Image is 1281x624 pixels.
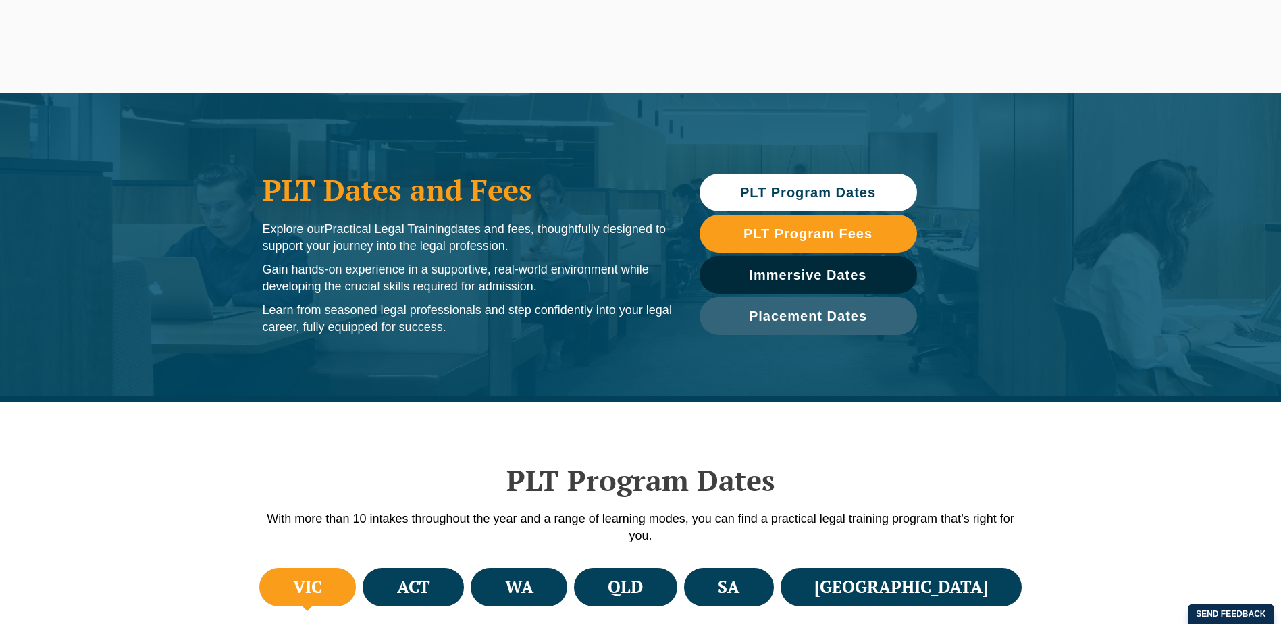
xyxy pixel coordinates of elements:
[700,215,917,253] a: PLT Program Fees
[740,186,876,199] span: PLT Program Dates
[263,173,673,207] h1: PLT Dates and Fees
[293,576,322,598] h4: VIC
[814,576,988,598] h4: [GEOGRAPHIC_DATA]
[263,302,673,336] p: Learn from seasoned legal professionals and step confidently into your legal career, fully equipp...
[256,463,1026,497] h2: PLT Program Dates
[749,309,867,323] span: Placement Dates
[608,576,643,598] h4: QLD
[743,227,872,240] span: PLT Program Fees
[700,297,917,335] a: Placement Dates
[750,268,867,282] span: Immersive Dates
[700,174,917,211] a: PLT Program Dates
[397,576,430,598] h4: ACT
[700,256,917,294] a: Immersive Dates
[263,221,673,255] p: Explore our dates and fees, thoughtfully designed to support your journey into the legal profession.
[718,576,739,598] h4: SA
[505,576,533,598] h4: WA
[263,261,673,295] p: Gain hands-on experience in a supportive, real-world environment while developing the crucial ski...
[325,222,451,236] span: Practical Legal Training
[256,511,1026,544] p: With more than 10 intakes throughout the year and a range of learning modes, you can find a pract...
